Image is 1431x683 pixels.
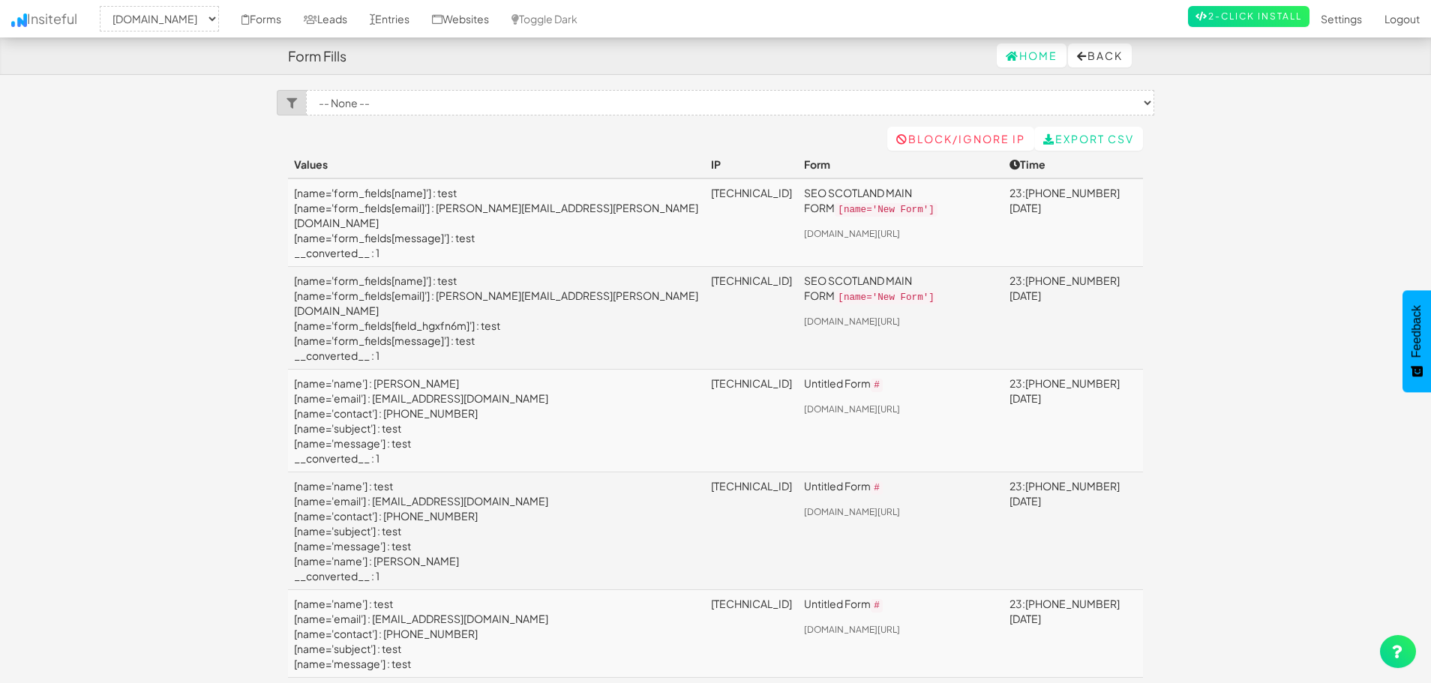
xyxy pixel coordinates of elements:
td: 23:[PHONE_NUMBER][DATE] [1003,370,1143,472]
td: 23:[PHONE_NUMBER][DATE] [1003,472,1143,590]
td: 23:[PHONE_NUMBER][DATE] [1003,267,1143,370]
td: [name='name'] : test [name='email'] : [EMAIL_ADDRESS][DOMAIN_NAME] [name='contact'] : [PHONE_NUMB... [288,472,705,590]
code: [name='New Form'] [835,203,937,217]
code: # [871,379,883,392]
th: Form [798,151,1003,178]
code: # [871,481,883,495]
th: IP [705,151,798,178]
td: [name='form_fields[name]'] : test [name='form_fields[email]'] : [PERSON_NAME][EMAIL_ADDRESS][PERS... [288,178,705,267]
p: Untitled Form [804,596,997,613]
td: 23:[PHONE_NUMBER][DATE] [1003,590,1143,678]
a: [DOMAIN_NAME][URL] [804,624,900,635]
h4: Form Fills [288,49,346,64]
th: Time [1003,151,1143,178]
a: [TECHNICAL_ID] [711,479,792,493]
p: SEO SCOTLAND MAIN FORM [804,273,997,305]
code: [name='New Form'] [835,291,937,304]
a: [TECHNICAL_ID] [711,186,792,199]
a: [DOMAIN_NAME][URL] [804,506,900,517]
p: Untitled Form [804,376,997,393]
a: [TECHNICAL_ID] [711,597,792,610]
p: SEO SCOTLAND MAIN FORM [804,185,997,217]
a: [DOMAIN_NAME][URL] [804,403,900,415]
img: icon.png [11,13,27,27]
a: Home [997,43,1066,67]
code: # [871,599,883,613]
a: 2-Click Install [1188,6,1309,27]
th: Values [288,151,705,178]
span: Feedback [1410,305,1423,358]
button: Back [1068,43,1132,67]
p: Untitled Form [804,478,997,496]
button: Feedback - Show survey [1402,290,1431,392]
td: [name='form_fields[name]'] : test [name='form_fields[email]'] : [PERSON_NAME][EMAIL_ADDRESS][PERS... [288,267,705,370]
a: Block/Ignore IP [887,127,1034,151]
td: [name='name'] : [PERSON_NAME] [name='email'] : [EMAIL_ADDRESS][DOMAIN_NAME] [name='contact'] : [P... [288,370,705,472]
a: Export CSV [1034,127,1143,151]
td: [name='name'] : test [name='email'] : [EMAIL_ADDRESS][DOMAIN_NAME] [name='contact'] : [PHONE_NUMB... [288,590,705,678]
a: [TECHNICAL_ID] [711,274,792,287]
a: [DOMAIN_NAME][URL] [804,228,900,239]
a: [DOMAIN_NAME][URL] [804,316,900,327]
td: 23:[PHONE_NUMBER][DATE] [1003,178,1143,267]
a: [TECHNICAL_ID] [711,376,792,390]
